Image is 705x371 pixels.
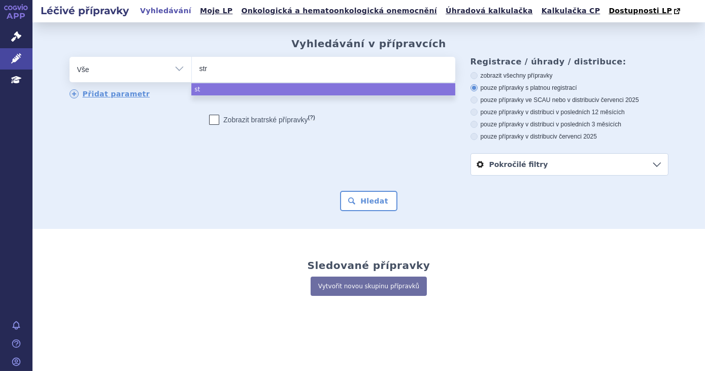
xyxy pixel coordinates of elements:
[471,57,668,66] h3: Registrace / úhrady / distribuce:
[471,154,668,175] a: Pokročilé filtry
[471,84,668,92] label: pouze přípravky s platnou registrací
[308,259,430,272] h2: Sledované přípravky
[197,4,236,18] a: Moje LP
[471,132,668,141] label: pouze přípravky v distribuci
[137,4,194,18] a: Vyhledávání
[209,115,315,125] label: Zobrazit bratrské přípravky
[554,133,597,140] span: v červenci 2025
[311,277,427,296] a: Vytvořit novou skupinu přípravků
[471,96,668,104] label: pouze přípravky ve SCAU nebo v distribuci
[606,4,685,18] a: Dostupnosti LP
[443,4,536,18] a: Úhradová kalkulačka
[308,114,315,121] abbr: (?)
[609,7,672,15] span: Dostupnosti LP
[191,83,455,95] li: st
[471,120,668,128] label: pouze přípravky v distribuci v posledních 3 měsících
[596,96,639,104] span: v červenci 2025
[32,4,137,18] h2: Léčivé přípravky
[291,38,446,50] h2: Vyhledávání v přípravcích
[471,108,668,116] label: pouze přípravky v distribuci v posledních 12 měsících
[471,72,668,80] label: zobrazit všechny přípravky
[238,4,440,18] a: Onkologická a hematoonkologická onemocnění
[340,191,397,211] button: Hledat
[539,4,603,18] a: Kalkulačka CP
[70,89,150,98] a: Přidat parametr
